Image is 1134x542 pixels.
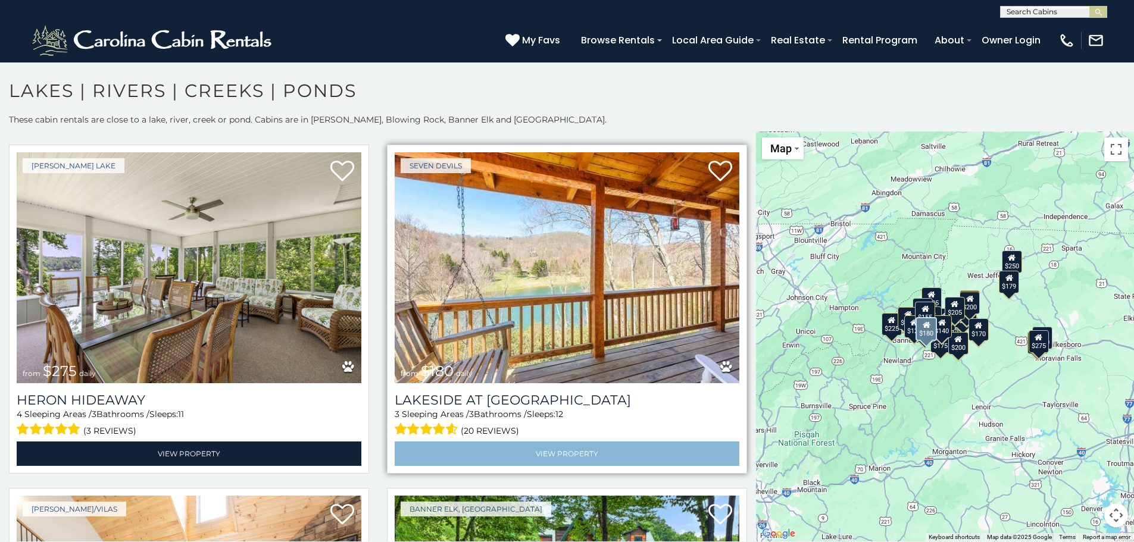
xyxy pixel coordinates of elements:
img: Heron Hideaway [17,152,361,383]
div: $225 [882,313,902,336]
a: [PERSON_NAME]/Vilas [23,502,126,516]
span: My Favs [522,33,560,48]
a: Seven Devils [401,158,471,173]
div: $125 [904,315,924,338]
a: About [929,30,970,51]
a: Add to favorites [330,503,354,528]
span: 3 [395,409,399,419]
span: 4 [17,409,22,419]
button: Keyboard shortcuts [929,533,980,541]
div: $179 [999,270,1020,293]
span: Map data ©2025 Google [987,534,1052,540]
a: My Favs [505,33,563,48]
a: Lakeside at Hawksnest from $180 daily [395,152,739,383]
img: Google [759,526,798,541]
div: $155 [916,302,936,324]
a: Add to favorites [708,159,732,184]
a: Heron Hideaway [17,392,361,408]
div: $205 [945,296,965,319]
div: $200 [960,291,980,314]
button: Map camera controls [1104,503,1128,527]
span: daily [456,369,473,378]
div: $275 [1029,330,1049,352]
img: White-1-2.png [30,23,277,58]
div: Sleeping Areas / Bathrooms / Sleeps: [17,408,361,438]
div: $200 [948,331,969,354]
a: Terms [1059,534,1076,540]
span: 3 [92,409,96,419]
img: phone-regular-white.png [1058,32,1075,49]
a: Add to favorites [330,159,354,184]
div: $200 [957,297,977,320]
div: $235 [954,305,974,327]
div: $305 [913,297,933,320]
span: 11 [178,409,184,419]
div: $200 [898,306,919,329]
span: $180 [421,362,454,380]
div: $180 [916,317,938,341]
div: $170 [969,318,989,340]
a: View Property [17,441,361,466]
span: 12 [555,409,563,419]
div: $180 [915,319,935,342]
a: Real Estate [765,30,831,51]
a: Rental Program [836,30,923,51]
div: $175 [930,330,951,352]
span: from [23,369,40,378]
a: Add to favorites [708,503,732,528]
a: Browse Rentals [575,30,661,51]
a: Open this area in Google Maps (opens a new window) [759,526,798,541]
span: $275 [43,362,77,380]
div: $250 [1002,250,1022,272]
div: Sleeping Areas / Bathrooms / Sleeps: [395,408,739,438]
a: Banner Elk, [GEOGRAPHIC_DATA] [401,502,551,516]
a: Lakeside at [GEOGRAPHIC_DATA] [395,392,739,408]
a: Heron Hideaway from $275 daily [17,152,361,383]
div: $235 [921,287,942,310]
button: Toggle fullscreen view [1104,137,1128,161]
span: from [401,369,418,378]
div: $550 [1033,326,1053,349]
div: $140 [932,315,952,338]
a: Local Area Guide [666,30,760,51]
span: (20 reviews) [461,423,519,438]
span: (3 reviews) [83,423,136,438]
a: Owner Login [976,30,1046,51]
a: Report a map error [1083,534,1130,540]
a: [PERSON_NAME] Lake [23,158,124,173]
span: Map [770,142,792,155]
div: $270 [1028,331,1048,353]
span: 3 [469,409,474,419]
img: mail-regular-white.png [1088,32,1104,49]
h3: Lakeside at Hawksnest [395,392,739,408]
div: $235 [960,290,980,313]
button: Change map style [762,137,804,159]
a: View Property [395,441,739,466]
img: Lakeside at Hawksnest [395,152,739,383]
span: daily [79,369,96,378]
